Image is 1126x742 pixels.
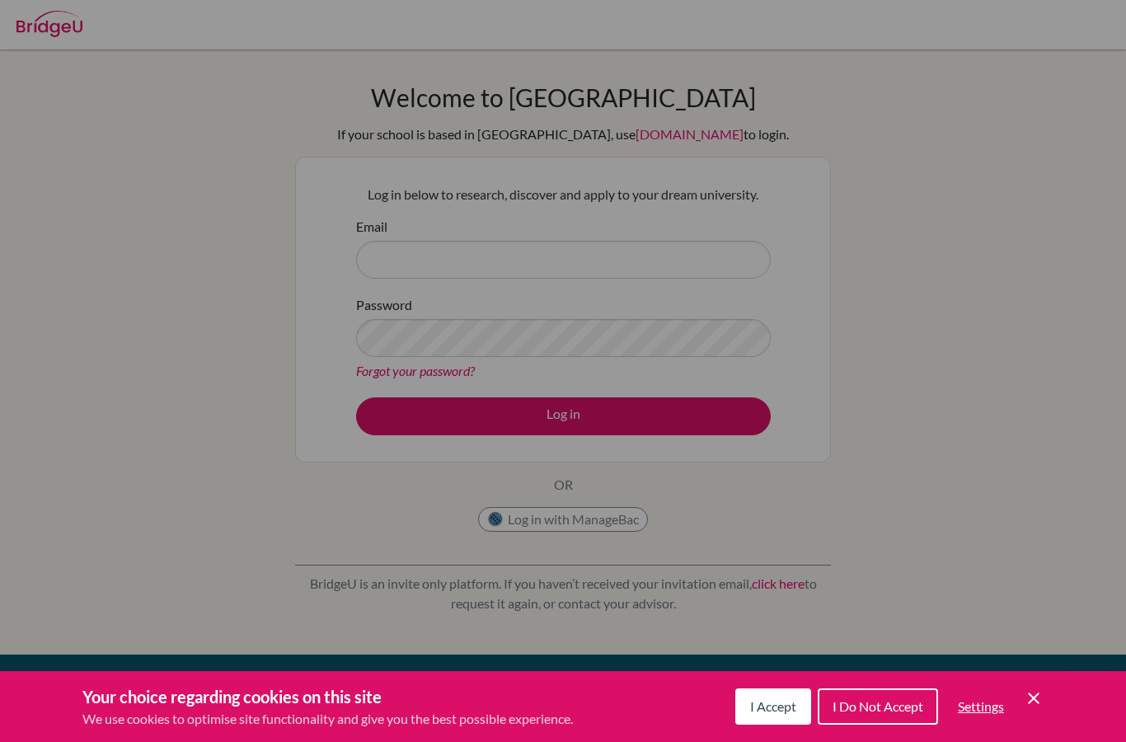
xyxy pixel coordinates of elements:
button: Save and close [1024,688,1044,708]
p: We use cookies to optimise site functionality and give you the best possible experience. [82,709,573,729]
button: I Accept [735,688,811,725]
span: I Do Not Accept [833,698,923,714]
span: Settings [958,698,1004,714]
h3: Your choice regarding cookies on this site [82,684,573,709]
span: I Accept [750,698,796,714]
button: I Do Not Accept [818,688,938,725]
button: Settings [945,690,1017,723]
